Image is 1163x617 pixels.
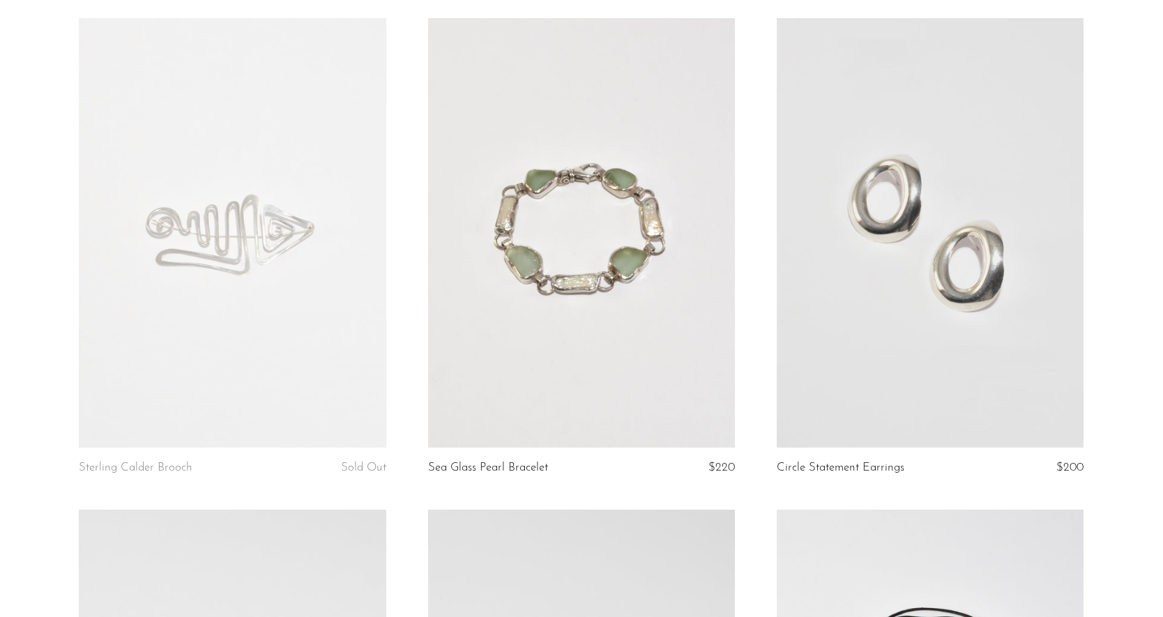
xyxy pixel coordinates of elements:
[428,462,548,474] a: Sea Glass Pearl Bracelet
[708,462,735,473] span: $220
[1056,462,1084,473] span: $200
[777,462,904,474] a: Circle Statement Earrings
[79,462,192,474] a: Sterling Calder Brooch
[341,462,386,473] span: Sold Out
